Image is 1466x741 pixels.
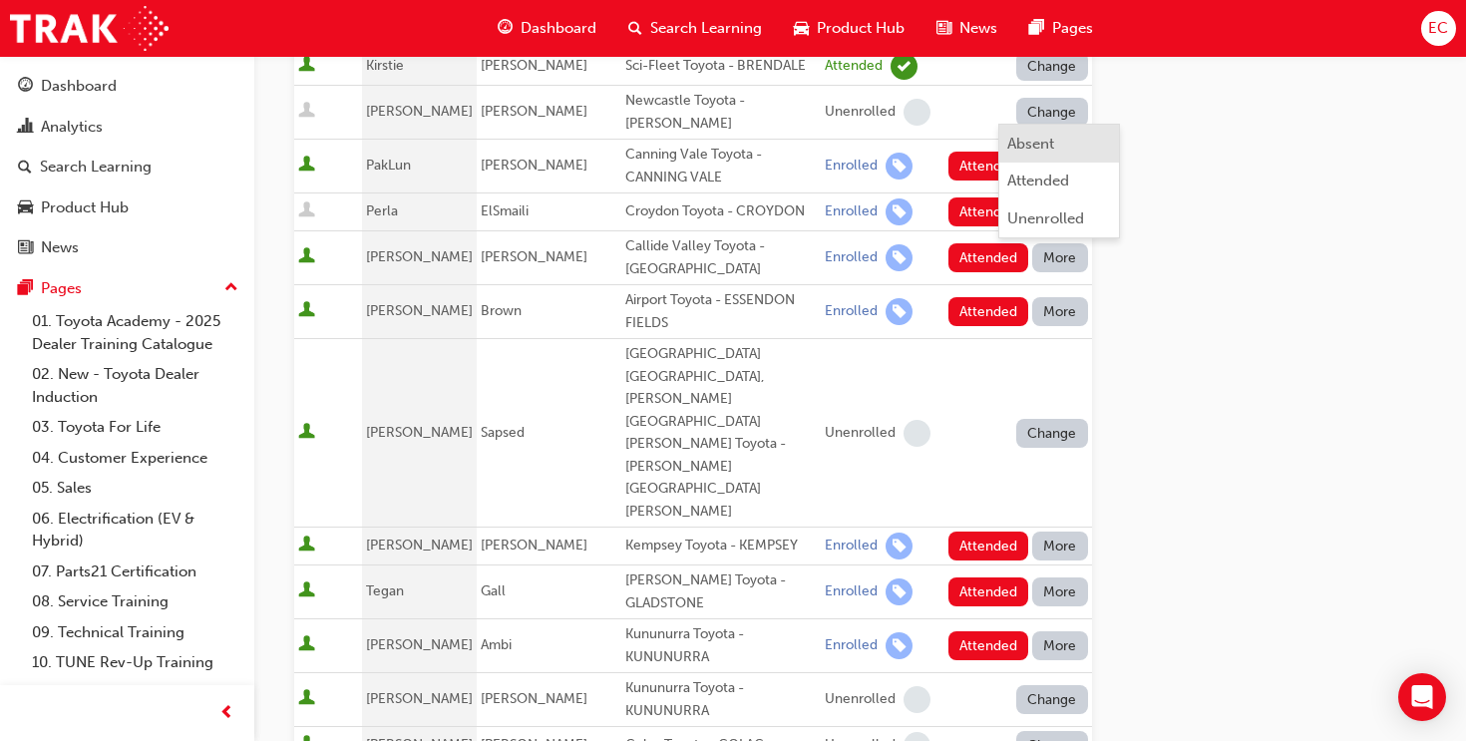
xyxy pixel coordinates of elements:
[219,701,234,726] span: prev-icon
[1032,243,1088,272] button: More
[481,582,506,599] span: Gall
[18,239,33,257] span: news-icon
[886,244,913,271] span: learningRecordVerb_ENROLL-icon
[1032,532,1088,560] button: More
[24,504,246,556] a: 06. Electrification (EV & Hybrid)
[481,57,587,74] span: [PERSON_NAME]
[628,16,642,41] span: search-icon
[24,586,246,617] a: 08. Service Training
[298,156,315,176] span: User is active
[825,202,878,221] div: Enrolled
[366,424,473,441] span: [PERSON_NAME]
[481,103,587,120] span: [PERSON_NAME]
[625,200,817,223] div: Croydon Toyota - CROYDON
[298,423,315,443] span: User is active
[825,103,896,122] div: Unenrolled
[625,343,817,523] div: [GEOGRAPHIC_DATA] [GEOGRAPHIC_DATA], [PERSON_NAME][GEOGRAPHIC_DATA][PERSON_NAME] Toyota - [PERSON...
[1007,207,1084,230] div: Unenrolled
[366,582,404,599] span: Tegan
[366,636,473,653] span: [PERSON_NAME]
[886,578,913,605] span: learningRecordVerb_ENROLL-icon
[41,236,79,259] div: News
[8,109,246,146] a: Analytics
[794,16,809,41] span: car-icon
[298,56,315,76] span: User is active
[40,156,152,179] div: Search Learning
[298,102,315,122] span: User is inactive
[24,556,246,587] a: 07. Parts21 Certification
[886,198,913,225] span: learningRecordVerb_ENROLL-icon
[298,247,315,267] span: User is active
[366,103,473,120] span: [PERSON_NAME]
[24,473,246,504] a: 05. Sales
[999,163,1119,200] button: Attended
[18,119,33,137] span: chart-icon
[481,157,587,174] span: [PERSON_NAME]
[1007,133,1054,156] div: Absent
[8,189,246,226] a: Product Hub
[948,243,1029,272] button: Attended
[948,631,1029,660] button: Attended
[8,68,246,105] a: Dashboard
[959,17,997,40] span: News
[936,16,951,41] span: news-icon
[41,196,129,219] div: Product Hub
[625,289,817,334] div: Airport Toyota - ESSENDON FIELDS
[1013,8,1109,49] a: pages-iconPages
[825,302,878,321] div: Enrolled
[481,690,587,707] span: [PERSON_NAME]
[817,17,905,40] span: Product Hub
[18,280,33,298] span: pages-icon
[948,532,1029,560] button: Attended
[886,153,913,180] span: learningRecordVerb_ENROLL-icon
[8,149,246,185] a: Search Learning
[625,235,817,280] div: Callide Valley Toyota - [GEOGRAPHIC_DATA]
[366,57,404,74] span: Kirstie
[625,569,817,614] div: [PERSON_NAME] Toyota - GLADSTONE
[1016,98,1088,127] button: Change
[366,248,473,265] span: [PERSON_NAME]
[904,99,930,126] span: learningRecordVerb_NONE-icon
[298,201,315,221] span: User is inactive
[18,78,33,96] span: guage-icon
[298,581,315,601] span: User is active
[1016,419,1088,448] button: Change
[1016,52,1088,81] button: Change
[825,424,896,443] div: Unenrolled
[298,689,315,709] span: User is active
[625,535,817,557] div: Kempsey Toyota - KEMPSEY
[1032,631,1088,660] button: More
[366,157,411,174] span: PakLun
[904,686,930,713] span: learningRecordVerb_NONE-icon
[825,690,896,709] div: Unenrolled
[481,248,587,265] span: [PERSON_NAME]
[825,248,878,267] div: Enrolled
[366,302,473,319] span: [PERSON_NAME]
[498,16,513,41] span: guage-icon
[825,582,878,601] div: Enrolled
[948,197,1029,226] button: Attended
[24,678,246,709] a: All Pages
[999,199,1119,237] button: Unenrolled
[886,298,913,325] span: learningRecordVerb_ENROLL-icon
[8,270,246,307] button: Pages
[41,116,103,139] div: Analytics
[481,302,522,319] span: Brown
[886,533,913,559] span: learningRecordVerb_ENROLL-icon
[625,677,817,722] div: Kununurra Toyota - KUNUNURRA
[825,537,878,556] div: Enrolled
[612,8,778,49] a: search-iconSearch Learning
[886,632,913,659] span: learningRecordVerb_ENROLL-icon
[298,301,315,321] span: User is active
[24,359,246,412] a: 02. New - Toyota Dealer Induction
[521,17,596,40] span: Dashboard
[825,636,878,655] div: Enrolled
[625,55,817,78] div: Sci-Fleet Toyota - BRENDALE
[8,229,246,266] a: News
[8,64,246,270] button: DashboardAnalyticsSearch LearningProduct HubNews
[948,577,1029,606] button: Attended
[18,159,32,177] span: search-icon
[1052,17,1093,40] span: Pages
[298,536,315,556] span: User is active
[1032,577,1088,606] button: More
